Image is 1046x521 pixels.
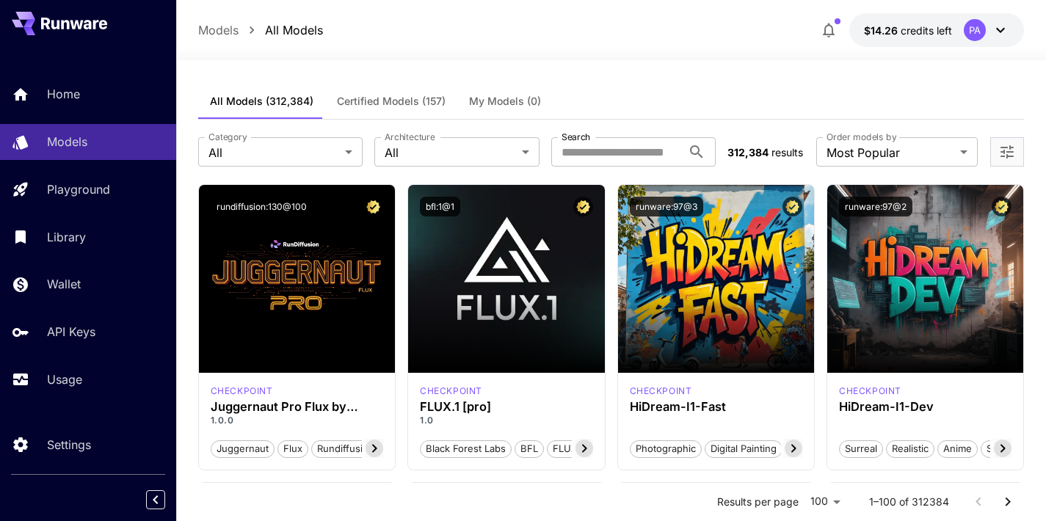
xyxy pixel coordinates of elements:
button: Collapse sidebar [146,490,165,509]
div: 100 [805,491,846,512]
button: runware:97@2 [839,197,912,216]
span: flux [278,442,308,456]
h3: HiDream-I1-Fast [630,400,802,414]
label: Architecture [385,131,435,143]
p: Wallet [47,275,81,293]
div: fluxpro [420,385,482,398]
span: My Models (0) [469,95,541,108]
label: Category [208,131,247,143]
span: Anime [938,442,977,456]
a: Models [198,21,239,39]
span: 312,384 [727,146,769,159]
p: Library [47,228,86,246]
button: Photographic [630,439,702,458]
p: Settings [47,436,91,453]
span: rundiffusion [312,442,379,456]
div: HiDream Fast [630,385,692,398]
span: Stylized [981,442,1027,456]
p: 1.0 [420,414,592,427]
button: Surreal [839,439,883,458]
button: $14.2554PA [849,13,1024,47]
button: Certified Model – Vetted for best performance and includes a commercial license. [573,197,593,216]
p: 1.0.0 [211,414,383,427]
span: credits left [901,24,952,37]
span: All [208,144,340,161]
p: 1–100 of 312384 [869,495,949,509]
button: rundiffusion:130@100 [211,197,313,216]
button: runware:97@3 [630,197,703,216]
span: Surreal [840,442,882,456]
p: checkpoint [420,385,482,398]
button: Certified Model – Vetted for best performance and includes a commercial license. [363,197,383,216]
span: All [385,144,516,161]
div: FLUX.1 D [211,385,273,398]
p: checkpoint [839,385,901,398]
div: PA [964,19,986,41]
p: checkpoint [211,385,273,398]
span: Photographic [631,442,701,456]
div: $14.2554 [864,23,952,38]
span: Most Popular [827,144,954,161]
span: Black Forest Labs [421,442,511,456]
h3: FLUX.1 [pro] [420,400,592,414]
button: Certified Model – Vetted for best performance and includes a commercial license. [782,197,802,216]
span: Realistic [887,442,934,456]
p: Models [47,133,87,150]
a: All Models [265,21,323,39]
button: Digital Painting [705,439,782,458]
button: bfl:1@1 [420,197,460,216]
span: results [771,146,803,159]
span: Digital Painting [705,442,782,456]
h3: Juggernaut Pro Flux by RunDiffusion [211,400,383,414]
button: Anime [937,439,978,458]
nav: breadcrumb [198,21,323,39]
p: checkpoint [630,385,692,398]
button: Black Forest Labs [420,439,512,458]
span: Certified Models (157) [337,95,446,108]
button: FLUX.1 [pro] [547,439,615,458]
label: Order models by [827,131,896,143]
p: Results per page [717,495,799,509]
p: API Keys [47,323,95,340]
button: rundiffusion [311,439,380,458]
span: FLUX.1 [pro] [548,442,614,456]
button: Realistic [886,439,934,458]
span: $14.26 [864,24,901,37]
div: HiDream Dev [839,385,901,398]
button: Go to next page [993,487,1023,517]
button: juggernaut [211,439,275,458]
span: BFL [515,442,543,456]
label: Search [562,131,590,143]
div: Collapse sidebar [157,487,176,513]
p: Home [47,85,80,103]
p: Usage [47,371,82,388]
button: Stylized [981,439,1028,458]
button: flux [277,439,308,458]
button: Open more filters [998,143,1016,161]
button: Certified Model – Vetted for best performance and includes a commercial license. [992,197,1012,216]
span: All Models (312,384) [210,95,313,108]
p: Playground [47,181,110,198]
span: juggernaut [211,442,274,456]
h3: HiDream-I1-Dev [839,400,1012,414]
button: BFL [515,439,544,458]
